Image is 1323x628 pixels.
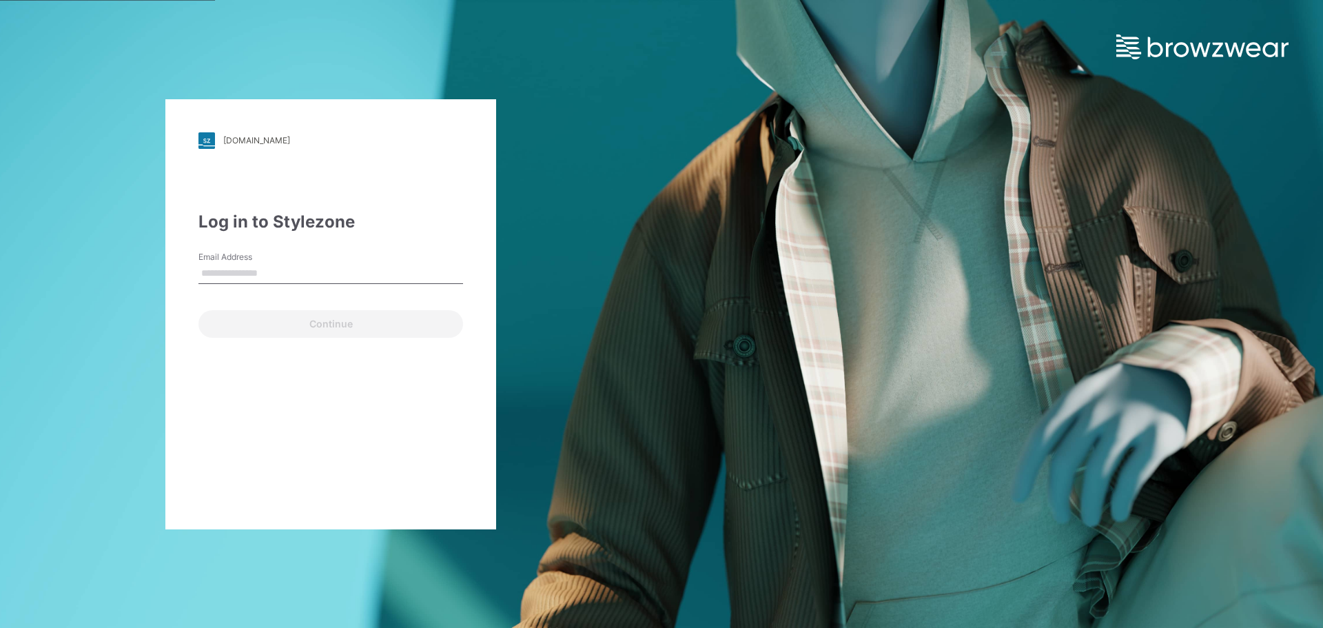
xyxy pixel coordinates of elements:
[1116,34,1289,59] img: browzwear-logo.e42bd6dac1945053ebaf764b6aa21510.svg
[198,251,295,263] label: Email Address
[198,132,463,149] a: [DOMAIN_NAME]
[198,132,215,149] img: stylezone-logo.562084cfcfab977791bfbf7441f1a819.svg
[223,135,290,145] div: [DOMAIN_NAME]
[198,210,463,234] div: Log in to Stylezone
